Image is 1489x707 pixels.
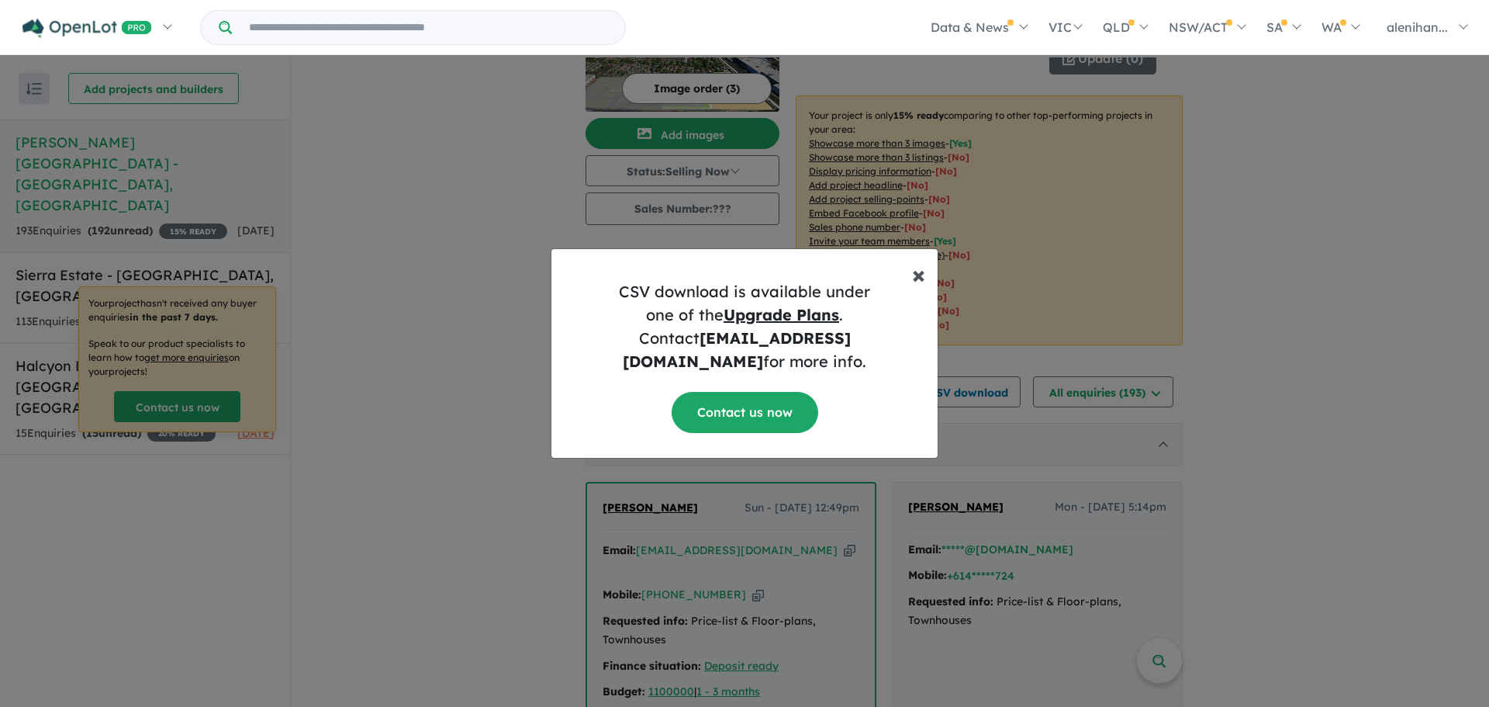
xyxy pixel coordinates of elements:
img: Openlot PRO Logo White [22,19,152,38]
h5: CSV download is available under one of the . Contact for more info. [564,280,925,373]
strong: [EMAIL_ADDRESS][DOMAIN_NAME] [623,328,851,371]
input: Try estate name, suburb, builder or developer [235,11,622,44]
span: alenihan... [1387,19,1448,35]
a: Contact us now [672,392,818,433]
u: Upgrade Plans [724,305,839,324]
span: × [912,258,925,289]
